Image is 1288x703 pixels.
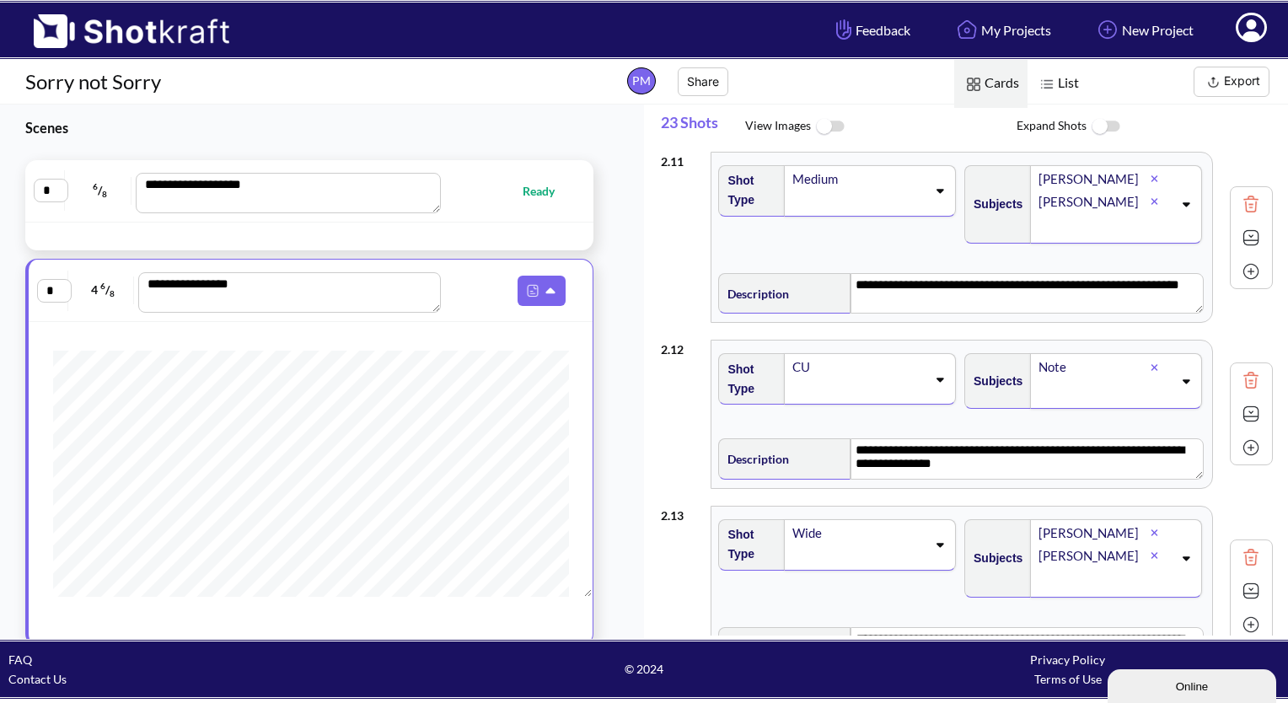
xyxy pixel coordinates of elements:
span: List [1028,60,1087,108]
img: Add Icon [1238,435,1264,460]
span: Expand Shots [1017,109,1288,145]
span: Description [719,445,789,473]
div: [PERSON_NAME] [1037,522,1150,545]
img: Expand Icon [1238,401,1264,427]
span: Description [719,633,789,661]
img: Add Icon [1238,259,1264,284]
span: Subjects [965,191,1022,218]
span: Shot Type [719,356,776,403]
img: Card Icon [963,73,985,95]
a: New Project [1081,8,1206,52]
img: List Icon [1036,73,1058,95]
img: ToggleOff Icon [1087,109,1124,145]
div: 2 . 12 [661,331,702,359]
img: ToggleOff Icon [811,109,849,145]
span: PM [627,67,656,94]
div: Privacy Policy [856,650,1280,669]
img: Add Icon [1238,612,1264,637]
img: Export Icon [1203,72,1224,93]
span: Shot Type [719,521,776,568]
div: CU [791,356,926,378]
span: View Images [745,109,1017,145]
span: © 2024 [432,659,856,679]
span: Shot Type [719,167,776,214]
a: My Projects [940,8,1064,52]
span: Cards [954,60,1028,108]
span: Subjects [965,545,1022,572]
img: Trash Icon [1238,191,1264,217]
div: 2 . 11 [661,143,702,171]
div: [PERSON_NAME] [1037,545,1150,567]
div: [PERSON_NAME] [1037,191,1150,213]
img: Expand Icon [1238,578,1264,604]
img: Pdf Icon [522,280,544,302]
button: Share [678,67,728,96]
div: Note [1037,356,1150,378]
img: Hand Icon [832,15,856,44]
span: 6 [93,181,98,191]
span: 8 [102,190,107,200]
div: 2 . 13 [661,497,702,525]
img: Add Icon [1093,15,1122,44]
span: 4 / [72,276,134,303]
span: Description [719,280,789,308]
img: Home Icon [953,15,981,44]
span: Subjects [965,368,1022,395]
span: Ready [523,181,572,201]
span: / [69,177,131,204]
h3: Scenes [25,118,602,137]
img: Expand Icon [1238,225,1264,250]
img: Trash Icon [1238,368,1264,393]
iframe: chat widget [1108,666,1280,703]
div: [PERSON_NAME] [1037,168,1150,191]
div: Wide [791,522,926,545]
a: Contact Us [8,672,67,686]
span: 8 [110,289,115,299]
span: Feedback [832,20,910,40]
div: Terms of Use [856,669,1280,689]
span: 23 Shots [661,105,745,149]
button: Export [1194,67,1269,97]
span: 6 [100,281,105,291]
img: Trash Icon [1238,545,1264,570]
div: Medium [791,168,926,191]
a: FAQ [8,652,32,667]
